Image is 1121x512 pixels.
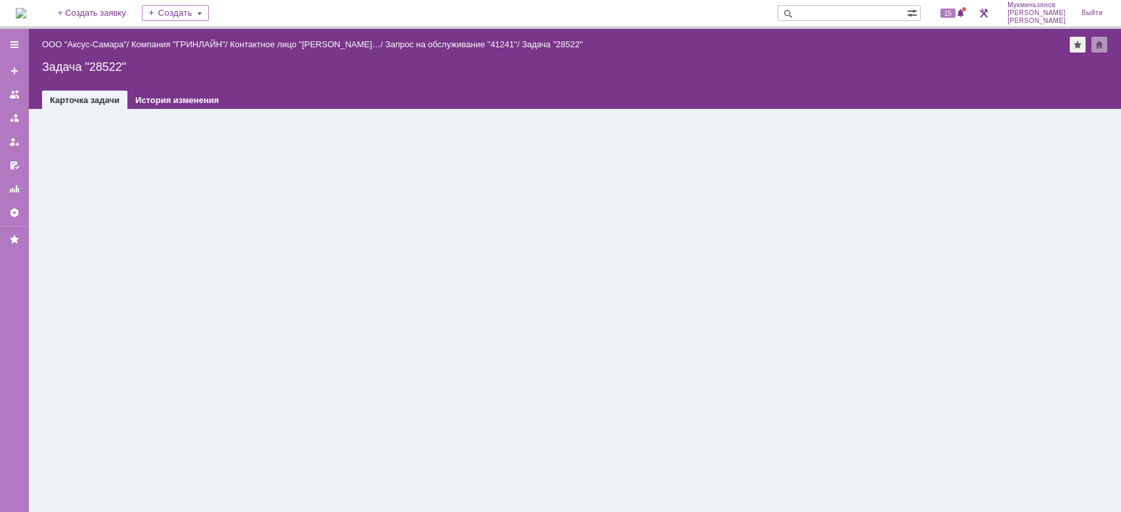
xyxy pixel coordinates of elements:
a: Отчеты [4,179,25,200]
a: Мои заявки [4,131,25,152]
div: / [131,39,230,49]
a: Мои согласования [4,155,25,176]
a: Перейти в интерфейс администратора [976,5,992,21]
a: Контактное лицо "[PERSON_NAME]… [230,39,381,49]
div: / [385,39,522,49]
div: Добавить в избранное [1070,37,1086,53]
a: Заявки в моей ответственности [4,108,25,129]
span: Расширенный поиск [907,6,920,18]
div: Задача "28522" [42,60,1108,74]
div: Сделать домашней страницей [1091,37,1107,53]
span: [PERSON_NAME] [1007,17,1066,25]
span: 15 [940,9,956,18]
span: Мукминьзянов [1007,1,1066,9]
a: Создать заявку [4,60,25,81]
a: Перейти на домашнюю страницу [16,8,26,18]
div: / [42,39,131,49]
div: / [230,39,385,49]
div: Задача "28522" [522,39,583,49]
div: Создать [142,5,209,21]
a: Заявки на командах [4,84,25,105]
a: Компания "ГРИНЛАЙН" [131,39,225,49]
a: Настройки [4,202,25,223]
img: logo [16,8,26,18]
a: Карточка задачи [50,95,120,105]
span: [PERSON_NAME] [1007,9,1066,17]
a: ООО "Аксус-Самара" [42,39,127,49]
a: История изменения [135,95,219,105]
a: Запрос на обслуживание "41241" [385,39,517,49]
